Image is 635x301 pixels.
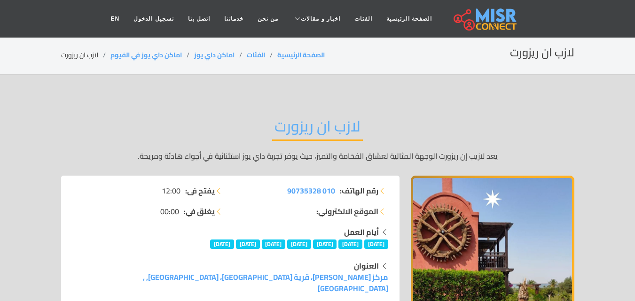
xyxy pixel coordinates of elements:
[61,50,110,60] li: لازب ان ريزورت
[285,10,347,28] a: اخبار و مقالات
[277,49,325,61] a: الصفحة الرئيسية
[126,10,180,28] a: تسجيل الدخول
[364,239,388,249] span: [DATE]
[185,185,215,196] strong: يفتح في:
[272,117,363,141] h2: لازب ان ريزورت
[287,184,335,198] span: 010 90735328
[236,239,260,249] span: [DATE]
[143,270,388,295] a: مركز [PERSON_NAME]، قرية [GEOGRAPHIC_DATA]، [GEOGRAPHIC_DATA], , [GEOGRAPHIC_DATA]
[301,15,340,23] span: اخبار و مقالات
[344,225,379,239] strong: أيام العمل
[354,259,379,273] strong: العنوان
[340,185,378,196] strong: رقم الهاتف:
[181,10,217,28] a: اتصل بنا
[347,10,379,28] a: الفئات
[251,10,285,28] a: من نحن
[217,10,251,28] a: خدماتنا
[110,49,182,61] a: اماكن داي يوز في الفيوم
[262,239,286,249] span: [DATE]
[210,239,234,249] span: [DATE]
[61,150,574,162] p: يعد لازيب إن ريزورت الوجهة المثالية لعشاق الفخامة والتميز، حيث يوفر تجربة داي يوز استثنائية في أج...
[247,49,265,61] a: الفئات
[338,239,362,249] span: [DATE]
[313,239,337,249] span: [DATE]
[194,49,235,61] a: اماكن داي يوز
[510,46,574,60] h2: لازب ان ريزورت
[287,239,311,249] span: [DATE]
[454,7,517,31] img: main.misr_connect
[184,206,215,217] strong: يغلق في:
[379,10,439,28] a: الصفحة الرئيسية
[160,206,179,217] span: 00:00
[287,185,335,196] a: 010 90735328
[104,10,127,28] a: EN
[162,185,180,196] span: 12:00
[316,206,378,217] strong: الموقع الالكتروني:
